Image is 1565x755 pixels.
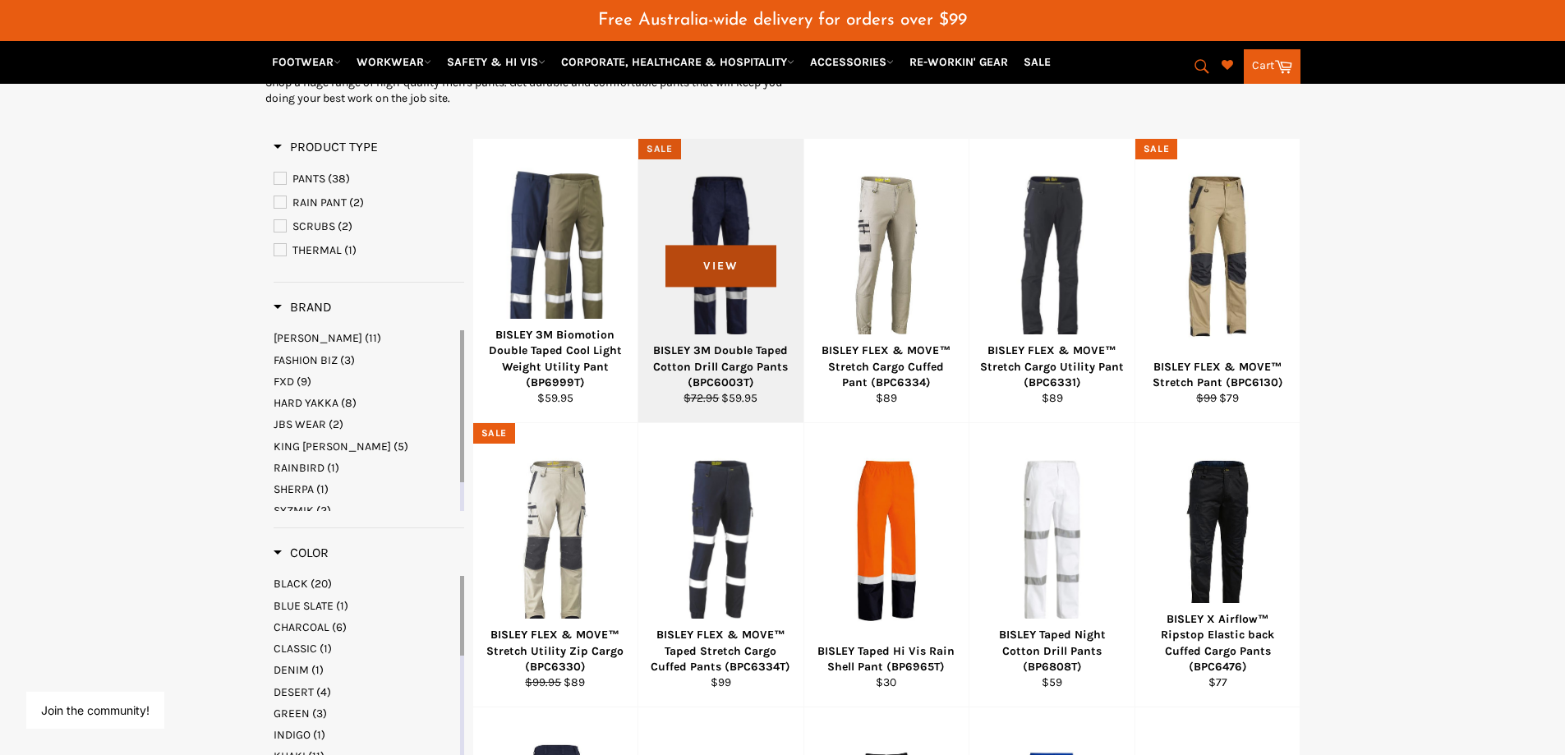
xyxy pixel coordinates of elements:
[1135,423,1300,707] a: BISLEY X Airflow™ Ripstop Elastic back Cuffed Cargo Pants (BPC6476) - Workin' Gear BISLEY X Airfl...
[292,243,342,257] span: THERMAL
[316,504,331,518] span: (2)
[312,707,327,720] span: (3)
[327,461,339,475] span: (1)
[274,728,311,742] span: INDIGO
[274,139,378,154] span: Product Type
[274,545,329,561] h3: Color
[649,343,794,390] div: BISLEY 3M Double Taped Cotton Drill Cargo Pants (BPC6003T)
[472,139,638,423] a: BISLEY BP6999T 3M Biomotion Double Taped Cool Light Weight Utility Pant - Workin' Gear BISLEY 3M ...
[473,423,515,444] div: Sale
[825,458,949,623] img: BISLEY Taped Hi Vis Rain Shell Pant
[292,219,335,233] span: SCRUBS
[274,461,325,475] span: RAINBIRD
[274,460,457,476] a: RAINBIRD
[313,728,325,742] span: (1)
[349,196,364,209] span: (2)
[274,663,309,677] span: DENIM
[41,703,150,717] button: Join the community!
[292,196,347,209] span: RAIN PANT
[274,641,457,656] a: CLASSIC
[825,173,949,338] img: BISLEY FLEX & MOVE™ Stretch Cargo Cuffed Pant (BPC6334) - Workin' Gear
[1156,173,1280,338] img: BISLEY FLEX & MOVE™ Stretch Pant (BPC6130) - Workin' Gear
[814,390,959,406] div: $89
[274,577,308,591] span: BLACK
[338,219,352,233] span: (2)
[274,374,457,389] a: FXD
[274,684,457,700] a: DESERT
[274,396,338,410] span: HARD YAKKA
[340,353,355,367] span: (3)
[814,343,959,390] div: BISLEY FLEX & MOVE™ Stretch Cargo Cuffed Pant (BPC6334)
[274,504,314,518] span: SYZMIK
[990,458,1114,623] img: BISLEY Taped Night Cotton Drill Pants (BP6808T)
[274,439,457,454] a: KING GEE
[274,331,362,345] span: [PERSON_NAME]
[297,375,311,389] span: (9)
[980,627,1125,674] div: BISLEY Taped Night Cotton Drill Pants (BP6808T)
[803,48,900,76] a: ACCESSORIES
[1017,48,1057,76] a: SALE
[969,139,1135,423] a: BISLEY FLEX & MOVE™ Stretch Cargo Utility Pant (BPC6331) - Workin' Gear BISLEY FLEX & MOVE™ Stret...
[990,173,1114,338] img: BISLEY FLEX & MOVE™ Stretch Cargo Utility Pant (BPC6331) - Workin' Gear
[344,243,357,257] span: (1)
[316,482,329,496] span: (1)
[1135,139,1177,159] div: Sale
[274,299,332,315] span: Brand
[638,139,803,423] a: BISLEY BPC6003T 3M Double Taped Cotton Drill Cargo Pants - Workin' Gear BISLEY 3M Double Taped Co...
[274,545,329,560] span: Color
[311,663,324,677] span: (1)
[274,352,457,368] a: FASHION BIZ
[969,423,1135,707] a: BISLEY Taped Night Cotton Drill Pants (BP6808T) BISLEY Taped Night Cotton Drill Pants (BP6808T) $59
[665,245,776,287] span: View
[274,218,464,236] a: SCRUBS
[341,396,357,410] span: (8)
[292,172,325,186] span: PANTS
[483,327,628,390] div: BISLEY 3M Biomotion Double Taped Cool Light Weight Utility Pant (BP6999T)
[394,440,408,453] span: (5)
[274,706,457,721] a: GREEN
[1145,611,1290,674] div: BISLEY X Airflow™ Ripstop Elastic back Cuffed Cargo Pants (BPC6476)
[472,423,638,707] a: BISLEY FLEX & MOVE™ Stretch Utility Zip Cargo (BPC6330) - Workin' Gear BISLEY FLEX & MOVE™ Stretc...
[274,662,457,678] a: DENIM
[483,674,628,690] div: $89
[274,440,391,453] span: KING [PERSON_NAME]
[483,390,628,406] div: $59.95
[274,417,457,432] a: JBS WEAR
[274,139,378,155] h3: Product Type
[274,503,457,518] a: SYZMIK
[274,619,457,635] a: CHARCOAL
[649,627,794,674] div: BISLEY FLEX & MOVE™ Taped Stretch Cargo Cuffed Pants (BPC6334T)
[499,159,611,352] img: BISLEY BP6999T 3M Biomotion Double Taped Cool Light Weight Utility Pant - Workin' Gear
[1156,458,1280,623] img: BISLEY X Airflow™ Ripstop Elastic back Cuffed Cargo Pants (BPC6476) - Workin' Gear
[274,194,464,212] a: RAIN PANT
[274,576,457,592] a: BLACK
[329,417,343,431] span: (2)
[320,642,332,656] span: (1)
[274,170,464,188] a: PANTS
[274,727,457,743] a: INDIGO
[1145,390,1290,406] div: $79
[980,343,1125,390] div: BISLEY FLEX & MOVE™ Stretch Cargo Utility Pant (BPC6331)
[980,674,1125,690] div: $59
[274,353,338,367] span: FASHION BIZ
[483,627,628,674] div: BISLEY FLEX & MOVE™ Stretch Utility Zip Cargo (BPC6330)
[274,395,457,411] a: HARD YAKKA
[803,423,969,707] a: BISLEY Taped Hi Vis Rain Shell Pant BISLEY Taped Hi Vis Rain Shell Pant (BP6965T) $30
[274,707,310,720] span: GREEN
[440,48,552,76] a: SAFETY & HI VIS
[525,675,561,689] s: $99.95
[638,423,803,707] a: BISLEY FLEX & MOVE™ Taped Stretch Cargo Cuffed Pants (BPC6334T) - Workin' Gear BISLEY FLEX & MOVE...
[1244,49,1300,84] a: Cart
[555,48,801,76] a: CORPORATE, HEALTHCARE & HOSPITALITY
[365,331,381,345] span: (11)
[332,620,347,634] span: (6)
[274,330,457,346] a: BISLEY
[598,12,967,29] span: Free Australia-wide delivery for orders over $99
[1196,391,1217,405] s: $99
[274,642,317,656] span: CLASSIC
[311,577,332,591] span: (20)
[274,620,329,634] span: CHARCOAL
[659,458,783,623] img: BISLEY FLEX & MOVE™ Taped Stretch Cargo Cuffed Pants (BPC6334T) - Workin' Gear
[265,48,348,76] a: FOOTWEAR
[274,375,294,389] span: FXD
